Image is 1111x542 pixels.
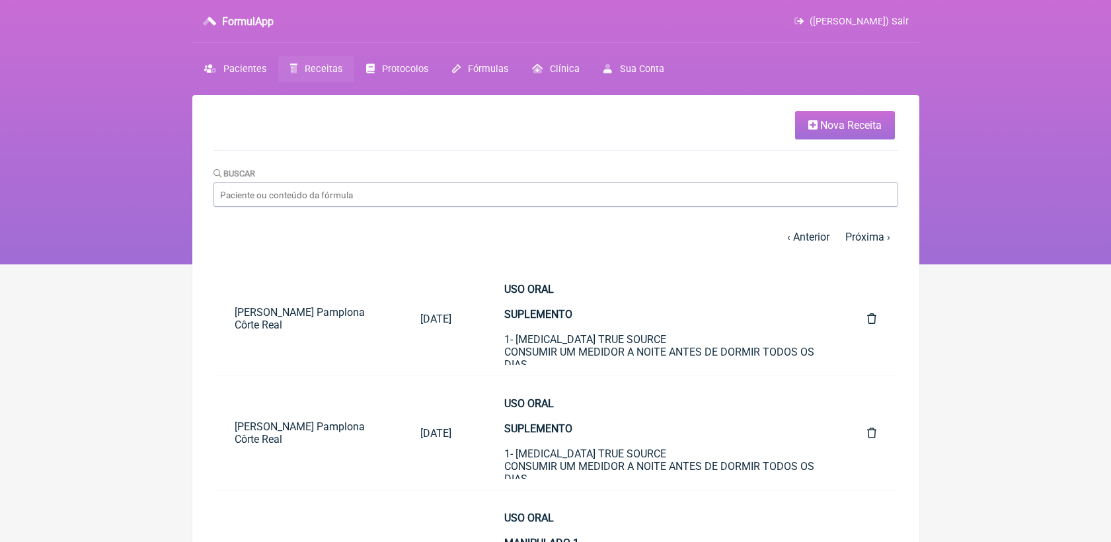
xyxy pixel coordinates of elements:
[468,63,508,75] span: Fórmulas
[787,231,829,243] a: ‹ Anterior
[794,16,908,27] a: ([PERSON_NAME]) Sair
[504,397,572,435] strong: USO ORAL SUPLEMENTO
[845,231,890,243] a: Próxima ›
[810,16,909,27] span: ([PERSON_NAME]) Sair
[382,63,428,75] span: Protocolos
[213,410,400,456] a: [PERSON_NAME] Pamplona Côrte Real
[222,15,274,28] h3: FormulApp
[504,283,572,321] strong: USO ORAL SUPLEMENTO
[550,63,580,75] span: Clínica
[795,111,895,139] a: Nova Receita
[192,56,278,82] a: Pacientes
[483,272,835,365] a: USO ORALSUPLEMENTO1- [MEDICAL_DATA] TRUE SOURCECONSUMIR UM MEDIDOR A NOITE ANTES DE DORMIR TODOS ...
[278,56,354,82] a: Receitas
[399,416,473,450] a: [DATE]
[620,63,664,75] span: Sua Conta
[354,56,440,82] a: Protocolos
[213,223,898,251] nav: pager
[213,182,898,207] input: Paciente ou conteúdo da fórmula
[592,56,675,82] a: Sua Conta
[520,56,592,82] a: Clínica
[440,56,520,82] a: Fórmulas
[223,63,266,75] span: Pacientes
[213,295,400,342] a: [PERSON_NAME] Pamplona Côrte Real
[483,387,835,479] a: USO ORALSUPLEMENTO1- [MEDICAL_DATA] TRUE SOURCECONSUMIR UM MEDIDOR A NOITE ANTES DE DORMIR TODOS ...
[820,119,882,132] span: Nova Receita
[213,169,256,178] label: Buscar
[305,63,342,75] span: Receitas
[399,302,473,336] a: [DATE]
